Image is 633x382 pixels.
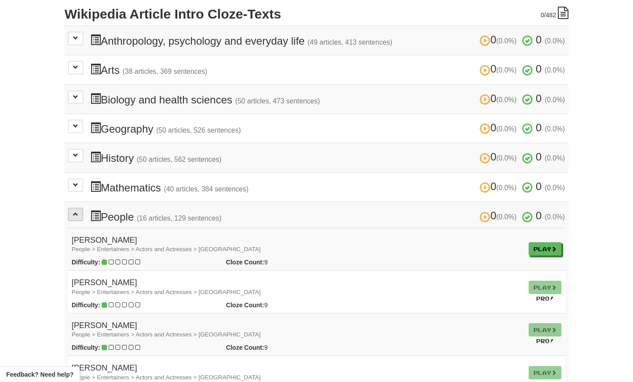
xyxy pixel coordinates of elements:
[72,302,100,309] strong: Difficulty:
[536,92,541,104] span: 0
[545,184,565,191] small: (0.0%)
[72,331,261,338] small: People > Entertainers > Actors and Actresses > [GEOGRAPHIC_DATA]
[90,151,565,164] h3: History
[536,63,541,75] span: 0
[90,93,565,106] h3: Biology and health sciences
[536,338,554,344] small: Pro!
[219,258,335,267] div: 9
[219,343,335,352] div: 9
[480,122,519,134] span: 0
[72,364,522,382] h4: [PERSON_NAME]
[72,321,522,339] h4: [PERSON_NAME]
[480,92,519,104] span: 0
[545,96,565,103] small: (0.0%)
[496,213,517,221] small: (0.0%)
[90,181,565,194] h3: Mathematics
[496,184,517,191] small: (0.0%)
[137,156,221,163] small: (50 articles, 562 sentences)
[545,37,565,45] small: (0.0%)
[496,96,517,103] small: (0.0%)
[72,344,100,351] strong: Difficulty:
[536,34,541,46] span: 0
[545,125,565,133] small: (0.0%)
[122,68,207,75] small: (38 articles, 369 sentences)
[496,66,517,74] small: (0.0%)
[156,126,241,134] small: (50 articles, 526 sentences)
[308,38,393,46] small: (49 articles, 413 sentences)
[226,302,264,309] strong: Cloze Count:
[219,301,335,309] div: 9
[496,37,517,45] small: (0.0%)
[72,374,261,381] small: People > Entertainers > Actors and Actresses > [GEOGRAPHIC_DATA]
[496,154,517,162] small: (0.0%)
[65,7,568,21] h2: Wikipedia Article Intro Cloze-Texts
[90,210,565,223] h3: People
[90,34,565,47] h3: Anthropology, psychology and everyday life
[529,242,561,256] a: Play
[480,210,519,222] span: 0
[90,63,565,76] h3: Arts
[72,246,261,252] small: People > Entertainers > Actors and Actresses > [GEOGRAPHIC_DATA]
[480,151,519,163] span: 0
[6,370,73,379] span: Open feedback widget
[72,289,261,295] small: People > Entertainers > Actors and Actresses > [GEOGRAPHIC_DATA]
[90,122,565,135] h3: Geography
[137,214,221,222] small: (16 articles, 129 sentences)
[536,122,541,134] span: 0
[226,259,264,266] strong: Cloze Count:
[536,295,554,302] small: Pro!
[164,185,249,193] small: (40 articles, 384 sentences)
[72,259,100,266] strong: Difficulty:
[496,125,517,133] small: (0.0%)
[536,210,541,222] span: 0
[541,7,568,19] div: /482
[536,151,541,163] span: 0
[545,213,565,221] small: (0.0%)
[480,34,519,46] span: 0
[72,279,522,296] h4: [PERSON_NAME]
[235,97,320,105] small: (50 articles, 473 sentences)
[545,66,565,74] small: (0.0%)
[480,63,519,75] span: 0
[226,344,264,351] strong: Cloze Count:
[545,154,565,162] small: (0.0%)
[480,180,519,192] span: 0
[536,180,541,192] span: 0
[541,11,544,19] span: 0
[72,236,522,254] h4: [PERSON_NAME]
